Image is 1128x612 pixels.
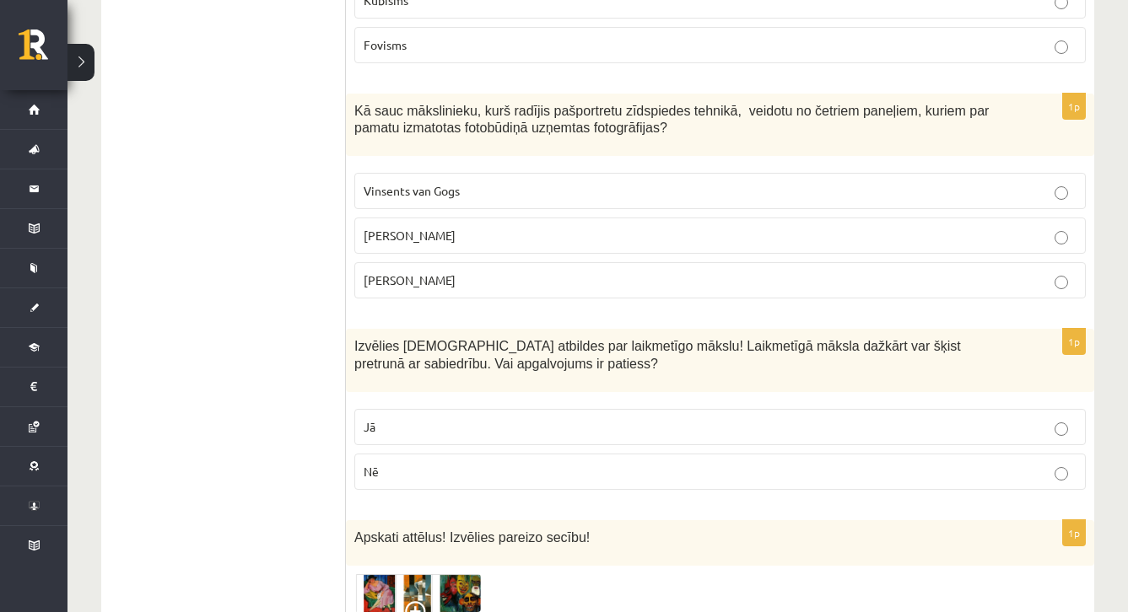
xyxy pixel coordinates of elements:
a: Rīgas 1. Tālmācības vidusskola [19,30,67,72]
input: Jā [1055,422,1068,436]
span: Fovisms [364,37,407,52]
span: [PERSON_NAME] [364,228,456,243]
input: Vinsents van Gogs [1055,186,1068,200]
span: Kā sauc mākslinieku, kurš radījis pašportretu zīdspiedes tehnikā, veidotu no četriem paneļiem, ku... [354,104,989,136]
input: [PERSON_NAME] [1055,276,1068,289]
p: 1p [1062,328,1086,355]
p: 1p [1062,519,1086,546]
span: Apskati attēlus! Izvēlies pareizo secību! [354,530,590,545]
span: Izvēlies [DEMOGRAPHIC_DATA] atbildes par laikmetīgo mākslu! Laikmetīgā māksla dažkārt var šķist p... [354,339,961,371]
input: [PERSON_NAME] [1055,231,1068,244]
input: Fovisms [1055,40,1068,54]
p: 1p [1062,93,1086,120]
span: Jā [364,419,375,434]
span: Nē [364,464,379,479]
span: [PERSON_NAME] [364,272,456,287]
span: Vinsents van Gogs [364,183,460,198]
input: Nē [1055,467,1068,480]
